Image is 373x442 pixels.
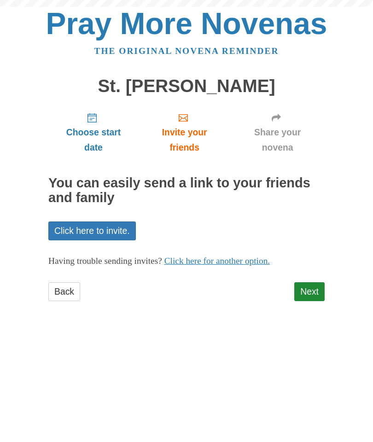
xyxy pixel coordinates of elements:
[48,76,325,96] h1: St. [PERSON_NAME]
[58,125,129,155] span: Choose start date
[46,6,327,41] a: Pray More Novenas
[48,105,139,160] a: Choose start date
[139,105,230,160] a: Invite your friends
[48,176,325,205] h2: You can easily send a link to your friends and family
[239,125,315,155] span: Share your novena
[164,256,270,266] a: Click here for another option.
[94,46,279,56] a: The original novena reminder
[48,282,80,301] a: Back
[48,221,136,240] a: Click here to invite.
[294,282,325,301] a: Next
[230,105,325,160] a: Share your novena
[48,256,162,266] span: Having trouble sending invites?
[148,125,221,155] span: Invite your friends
